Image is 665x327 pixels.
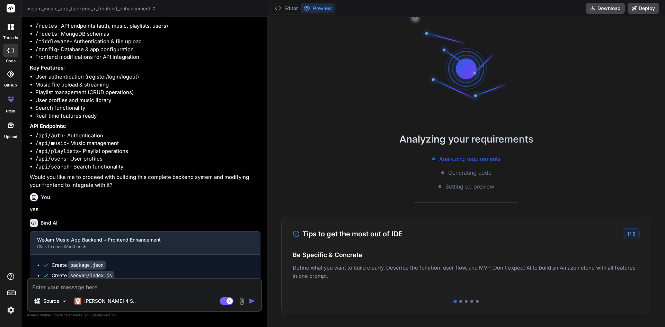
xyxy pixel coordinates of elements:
[35,38,260,46] li: - Authentication & file upload
[6,108,15,114] label: prem
[26,5,157,12] span: wejam_music_app_backend_+_frontend_enhancement
[35,46,57,53] code: /config
[35,22,260,30] li: - API endpoints (auth, music, playlists, users)
[238,297,246,305] img: attachment
[35,81,260,89] li: Music file upload & streaming
[439,155,500,163] span: Analyzing requirements
[30,231,249,254] button: WeJam Music App Backend + Frontend EnhancementClick to open Workbench
[35,155,260,163] li: - User profiles
[37,236,242,243] div: WeJam Music App Backend + Frontend Enhancement
[35,163,70,170] code: /api/search
[3,35,18,41] label: threads
[30,123,65,129] strong: API Endpoints
[586,3,625,14] button: Download
[35,140,66,147] code: /api/music
[35,148,79,155] code: /api/playlists
[448,169,491,177] span: Generating code
[35,147,260,155] li: - Playlist operations
[293,229,402,239] h3: Tips to get the most out of IDE
[30,173,260,189] p: Would you like me to proceed with building this complete backend system and modifying your fronte...
[35,46,260,54] li: - Database & app configuration
[272,3,301,13] button: Editor
[84,298,136,305] p: [PERSON_NAME] 4 S..
[52,262,106,269] div: Create
[27,312,262,318] p: Always double-check its answers. Your in Bind
[35,155,66,162] code: /api/users
[41,219,57,226] h6: Bind AI
[5,304,17,316] img: settings
[248,298,255,305] img: icon
[68,261,106,270] code: package.json
[35,132,63,139] code: /api/auth
[301,3,335,13] button: Preview
[30,64,260,72] p: :
[632,231,635,237] span: 5
[35,22,57,29] code: /routes
[41,194,50,201] h6: You
[6,58,16,64] label: code
[35,30,260,38] li: - MongoDB schemas
[445,182,494,191] span: Setting up preview
[623,228,640,239] div: /
[35,30,57,37] code: /models
[35,53,260,61] li: Frontend modifications for API integration
[37,244,242,249] div: Click to open Workbench
[30,206,260,214] p: yes
[61,298,67,304] img: Pick Models
[30,122,260,130] p: :
[35,97,260,105] li: User profiles and music library
[30,64,63,71] strong: Key Features
[293,250,640,260] h4: Be Specific & Concrete
[35,89,260,97] li: Playlist management (CRUD operations)
[35,73,260,81] li: User authentication (register/login/logout)
[74,298,81,305] img: Claude 4 Sonnet
[35,104,260,112] li: Search functionality
[93,313,105,317] span: privacy
[35,163,260,171] li: - Search functionality
[627,231,629,237] span: 1
[4,82,17,88] label: GitHub
[4,134,17,140] label: Upload
[35,132,260,140] li: - Authentication
[267,132,665,146] h2: Analyzing your requirements
[35,112,260,120] li: Real-time features ready
[43,298,59,305] p: Source
[628,3,659,14] button: Deploy
[35,139,260,147] li: - Music management
[52,272,114,279] div: Create
[68,271,114,280] code: server/index.js
[35,38,70,45] code: /middleware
